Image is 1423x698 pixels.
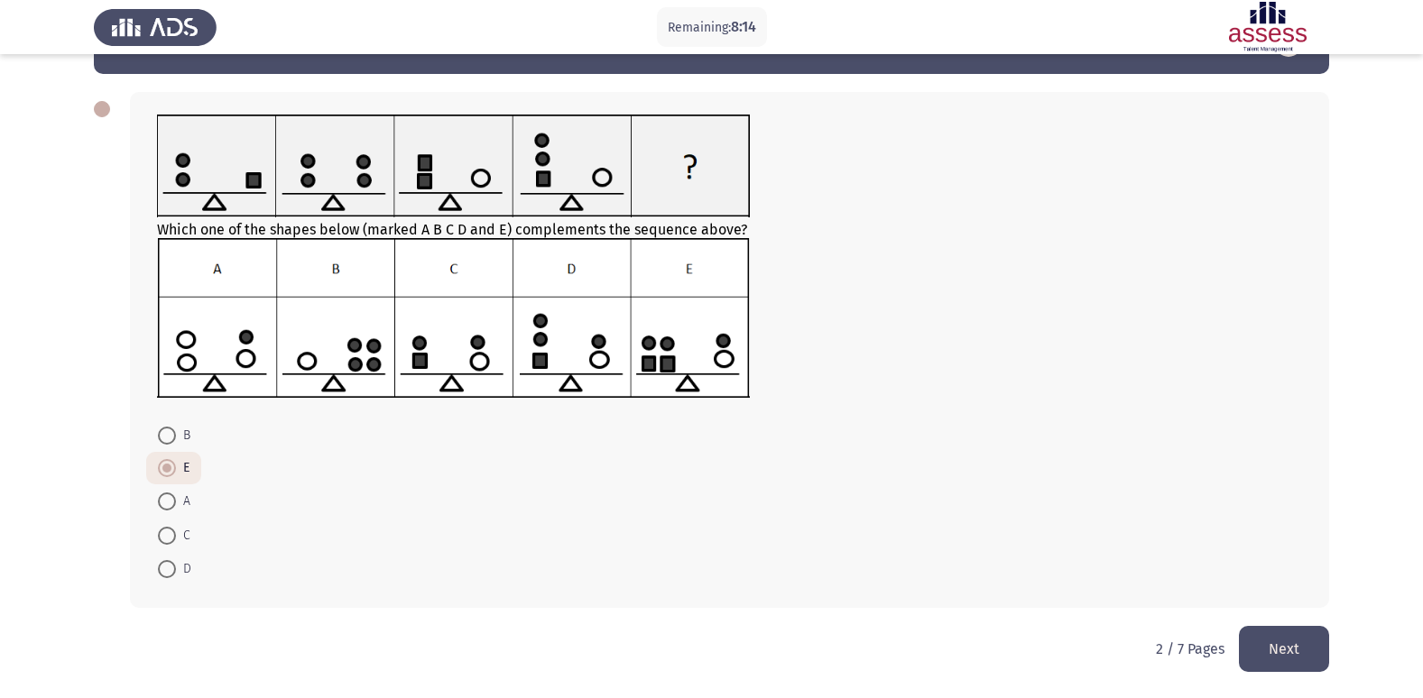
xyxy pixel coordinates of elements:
[94,2,217,52] img: Assess Talent Management logo
[731,18,756,35] span: 8:14
[157,238,750,398] img: UkFYYV8xMDJfQi5wbmcxNjkxMzgzODk4Njkx.png
[668,16,756,39] p: Remaining:
[1239,626,1329,672] button: load next page
[176,457,189,479] span: E
[1206,2,1329,52] img: Assessment logo of Assessment En (Focus & 16PD)
[157,115,750,217] img: UkFYYV8xMDJfQS5wbmcxNjkxMzgzODg3NjQw.png
[176,425,190,446] span: B
[1156,640,1224,657] p: 2 / 7 Pages
[157,115,1302,401] div: Which one of the shapes below (marked A B C D and E) complements the sequence above?
[176,491,190,512] span: A
[176,558,191,580] span: D
[176,525,190,546] span: C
